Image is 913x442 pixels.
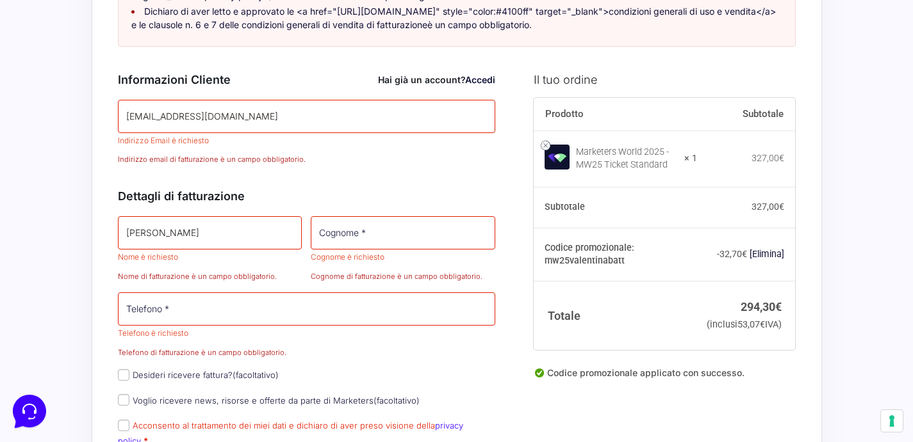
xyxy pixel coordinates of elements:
[118,136,209,145] span: Indirizzo Email è richiesto
[779,201,784,212] span: €
[136,159,236,169] a: Apri Centro Assistenza
[707,319,782,330] small: (inclusi IVA)
[545,145,570,170] img: Marketers World 2025 - MW25 Ticket Standard
[881,410,903,432] button: Le tue preferenze relative al consenso per le tecnologie di tracciamento
[374,395,420,406] span: (facoltativo)
[21,72,46,97] img: dark
[534,71,795,88] h3: Il tuo ordine
[118,328,188,338] span: Telefono è richiesto
[118,395,420,406] label: Voglio ricevere news, risorse e offerte da parte di Marketers
[10,10,215,31] h2: Ciao da Marketers 👋
[62,72,87,97] img: dark
[311,271,495,282] p: Cognome di fatturazione è un campo obbligatorio.
[534,228,697,281] th: Codice promozionale: mw25valentinabatt
[311,216,495,249] input: Cognome *
[118,252,178,262] span: Nome è richiesto
[697,228,796,281] td: -
[83,115,189,125] span: Inizia una conversazione
[118,420,129,431] input: Acconsento al trattamento dei miei dati e dichiaro di aver preso visione dellaprivacy policy
[684,152,697,165] strong: × 1
[10,324,89,354] button: Home
[111,342,145,354] p: Messaggi
[720,249,747,259] span: 32,70
[118,216,302,249] input: Nome *
[465,74,495,85] a: Accedi
[378,73,495,86] div: Hai già un account?
[752,201,784,212] bdi: 327,00
[118,292,496,326] input: Telefono *
[21,107,236,133] button: Inizia una conversazione
[775,300,782,313] span: €
[118,71,496,88] h3: Informazioni Cliente
[737,319,765,330] span: 53,07
[752,153,784,163] bdi: 327,00
[10,392,49,430] iframe: Customerly Messenger Launcher
[311,252,384,262] span: Cognome è richiesto
[21,51,109,61] span: Le tue conversazioni
[118,154,496,165] p: Indirizzo email di fatturazione è un campo obbligatorio.
[118,187,496,205] h3: Dettagli di fatturazione
[576,146,676,171] div: Marketers World 2025 - MW25 Ticket Standard
[118,100,496,133] input: Indirizzo Email *
[741,300,782,313] bdi: 294,30
[534,187,697,228] th: Subtotale
[779,153,784,163] span: €
[118,394,129,406] input: Voglio ricevere news, risorse e offerte da parte di Marketers(facoltativo)
[41,72,67,97] img: dark
[697,98,796,131] th: Subtotale
[534,366,795,390] div: Codice promozionale applicato con successo.
[131,6,776,30] a: Dichiaro di aver letto e approvato le <a href="[URL][DOMAIN_NAME]" style="color:#4100ff" target="...
[89,324,168,354] button: Messaggi
[38,342,60,354] p: Home
[118,347,496,358] p: Telefono di fatturazione è un campo obbligatorio.
[750,249,784,259] a: Rimuovi il codice promozionale mw25valentinabatt
[29,186,210,199] input: Cerca un articolo...
[742,249,747,259] span: €
[534,98,697,131] th: Prodotto
[197,342,216,354] p: Aiuto
[233,370,279,380] span: (facoltativo)
[118,369,129,381] input: Desideri ricevere fattura?(facoltativo)
[167,324,246,354] button: Aiuto
[21,159,100,169] span: Trova una risposta
[760,319,765,330] span: €
[118,271,302,282] p: Nome di fatturazione è un campo obbligatorio.
[534,281,697,350] th: Totale
[118,370,279,380] label: Desideri ricevere fattura?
